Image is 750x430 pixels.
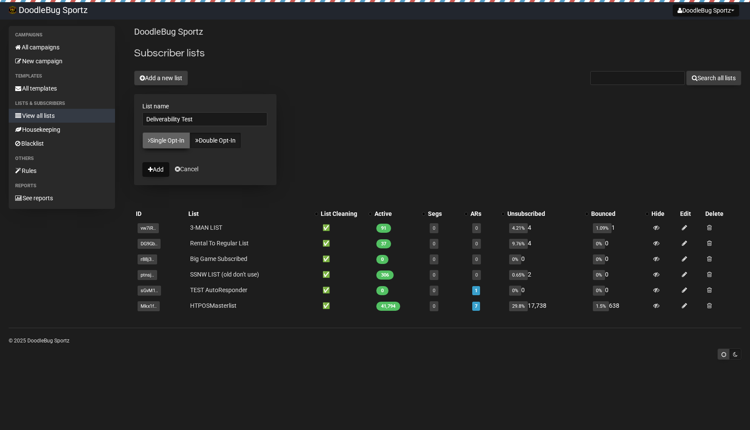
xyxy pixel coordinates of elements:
[9,54,115,68] a: New campaign
[9,40,115,54] a: All campaigns
[190,287,247,293] a: TEST AutoResponder
[433,225,435,231] a: 0
[9,164,115,178] a: Rules
[650,208,678,220] th: Hide: No sort applied, sorting is disabled
[593,270,605,280] span: 0%
[138,286,161,296] span: sGvM1..
[187,208,319,220] th: List: No sort applied, activate to apply an ascending sort
[680,209,701,218] div: Edit
[509,254,521,264] span: 0%
[9,137,115,150] a: Blacklist
[190,224,222,231] a: 3-MAN LIST
[321,209,364,218] div: List Cleaning
[142,132,190,149] a: Single Opt-In
[9,30,115,40] li: Campaigns
[138,254,157,264] span: r88j3..
[506,298,589,313] td: 17,738
[506,267,589,282] td: 2
[142,112,267,126] input: The name of your new list
[373,208,427,220] th: Active: No sort applied, activate to apply an ascending sort
[9,336,741,345] p: © 2025 DoodleBug Sportz
[138,223,159,233] span: vw7iR..
[469,208,506,220] th: ARs: No sort applied, activate to apply an ascending sort
[475,288,477,293] a: 1
[190,271,259,278] a: SSNW LIST (old don't use)
[142,102,268,110] label: List name
[433,241,435,247] a: 0
[593,254,605,264] span: 0%
[591,209,641,218] div: Bounced
[319,235,373,251] td: ✅
[506,208,589,220] th: Unsubscribed: No sort applied, activate to apply an ascending sort
[9,71,115,81] li: Templates
[589,235,650,251] td: 0
[9,191,115,205] a: See reports
[589,267,650,282] td: 0
[433,288,435,293] a: 0
[506,220,589,235] td: 4
[593,239,605,249] span: 0%
[506,235,589,251] td: 4
[593,286,605,296] span: 0%
[190,255,247,262] a: Big Game Subscribed
[376,224,391,233] span: 91
[509,301,528,311] span: 29.8%
[433,257,435,262] a: 0
[593,223,612,233] span: 1.09%
[9,6,16,14] img: 55.png
[506,282,589,298] td: 0
[138,239,161,249] span: DG9Gb..
[704,208,741,220] th: Delete: No sort applied, sorting is disabled
[319,298,373,313] td: ✅
[319,282,373,298] td: ✅
[589,282,650,298] td: 0
[376,239,391,248] span: 37
[134,71,188,85] button: Add a new list
[319,208,373,220] th: List Cleaning: No sort applied, activate to apply an ascending sort
[319,220,373,235] td: ✅
[138,270,157,280] span: ptnsj..
[375,209,418,218] div: Active
[142,162,169,177] button: Add
[190,132,241,149] a: Double Opt-In
[319,251,373,267] td: ✅
[509,286,521,296] span: 0%
[175,166,198,173] a: Cancel
[686,71,741,85] button: Search all lists
[507,209,581,218] div: Unsubscribed
[376,302,400,311] span: 41,794
[509,239,528,249] span: 9.76%
[9,81,115,95] a: All templates
[433,272,435,278] a: 0
[190,302,237,309] a: HTPOSMasterlist
[376,270,394,280] span: 306
[9,109,115,123] a: View all lists
[319,267,373,282] td: ✅
[428,209,460,218] div: Segs
[136,209,185,218] div: ID
[376,255,388,264] span: 0
[475,225,478,231] a: 0
[188,209,310,218] div: List
[9,153,115,164] li: Others
[134,26,741,38] p: DoodleBug Sportz
[589,208,650,220] th: Bounced: No sort applied, activate to apply an ascending sort
[426,208,468,220] th: Segs: No sort applied, activate to apply an ascending sort
[673,4,739,16] button: DoodleBug Sportz
[651,209,677,218] div: Hide
[470,209,497,218] div: ARs
[134,46,741,61] h2: Subscriber lists
[678,208,703,220] th: Edit: No sort applied, sorting is disabled
[475,241,478,247] a: 0
[134,208,187,220] th: ID: No sort applied, sorting is disabled
[475,257,478,262] a: 0
[509,223,528,233] span: 4.21%
[589,220,650,235] td: 1
[475,303,477,309] a: 7
[9,181,115,191] li: Reports
[705,209,740,218] div: Delete
[9,98,115,109] li: Lists & subscribers
[506,251,589,267] td: 0
[138,301,160,311] span: Mkx1f..
[475,272,478,278] a: 0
